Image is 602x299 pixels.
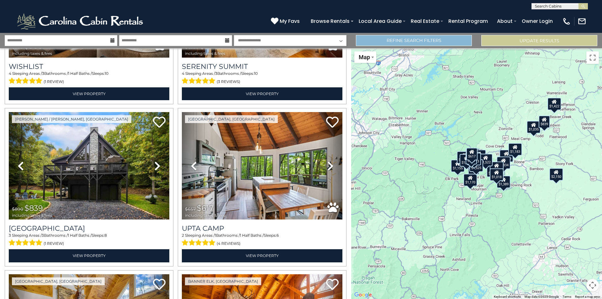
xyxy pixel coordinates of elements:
[497,176,510,188] div: $1,389
[562,17,571,26] img: phone-regular-white.png
[562,295,571,298] a: Terms
[356,35,472,46] a: Refine Search Filters
[494,16,516,27] a: About
[104,233,107,238] span: 8
[197,204,214,213] span: $617
[490,162,504,174] div: $1,643
[356,16,405,27] a: Local Area Guide
[9,62,169,71] a: Wishlist
[182,112,342,219] img: thumbnail_167080987.jpeg
[578,17,586,26] img: mail-regular-white.png
[185,206,196,212] span: $657
[457,151,471,163] div: $1,620
[9,249,169,262] a: View Property
[12,277,105,285] a: [GEOGRAPHIC_DATA], [GEOGRAPHIC_DATA]
[468,162,479,175] div: $976
[586,279,599,291] button: Map camera controls
[185,51,225,55] span: including taxes & fees
[182,71,342,86] div: Sleeping Areas / Bathrooms / Sleeps:
[68,233,92,238] span: 1 Half Baths /
[215,233,216,238] span: 1
[42,71,44,76] span: 3
[182,87,342,100] a: View Property
[586,51,599,64] button: Toggle fullscreen view
[280,17,300,25] span: My Favs
[326,116,339,129] a: Add to favorites
[490,168,504,181] div: $1,018
[408,16,442,27] a: Real Estate
[445,16,491,27] a: Rental Program
[479,153,493,166] div: $1,522
[460,154,473,167] div: $1,556
[44,78,64,86] span: (1 review)
[9,87,169,100] a: View Property
[42,233,44,238] span: 3
[354,51,376,63] button: Change map style
[353,291,373,299] img: Google
[24,204,43,213] span: $839
[12,213,52,217] span: including taxes & fees
[271,17,301,25] a: My Favs
[497,157,510,169] div: $1,834
[153,116,166,129] a: Add to favorites
[499,150,513,162] div: $1,896
[547,97,561,110] div: $1,422
[277,233,279,238] span: 6
[539,116,550,128] div: $839
[9,224,169,233] h3: Creekside Hideaway
[467,153,481,165] div: $1,573
[353,291,373,299] a: Open this area in Google Maps (opens a new window)
[9,224,169,233] a: [GEOGRAPHIC_DATA]
[9,71,11,76] span: 4
[494,295,521,299] button: Keyboard shortcuts
[185,213,225,217] span: including taxes & fees
[105,71,108,76] span: 10
[308,16,353,27] a: Browse Rentals
[463,173,477,186] div: $1,170
[519,16,556,27] a: Owner Login
[254,71,258,76] span: 10
[182,62,342,71] a: Serenity Summit
[481,35,597,46] button: Update Results
[466,152,477,164] div: $938
[508,143,522,155] div: $1,183
[9,233,169,248] div: Sleeping Areas / Bathrooms / Sleeps:
[9,112,169,219] img: thumbnail_167346085.jpeg
[12,206,23,212] span: $890
[153,278,166,291] a: Add to favorites
[451,160,465,172] div: $1,155
[182,249,342,262] a: View Property
[527,121,541,133] div: $1,035
[575,295,600,298] a: Report a map error
[185,115,278,123] a: [GEOGRAPHIC_DATA], [GEOGRAPHIC_DATA]
[487,164,500,177] div: $1,589
[359,54,370,60] span: Map
[549,168,563,180] div: $2,150
[9,71,169,86] div: Sleeping Areas / Bathrooms / Sleeps:
[525,295,559,298] span: Map data ©2025 Google
[44,240,64,248] span: (1 review)
[182,71,184,76] span: 4
[12,115,131,123] a: [PERSON_NAME] / [PERSON_NAME], [GEOGRAPHIC_DATA]
[217,78,240,86] span: (3 reviews)
[240,233,264,238] span: 1 Half Baths /
[68,71,92,76] span: 1 Half Baths /
[12,51,52,55] span: including taxes & fees
[9,233,11,238] span: 3
[182,224,342,233] a: Upta Camp
[469,159,483,172] div: $1,525
[215,71,217,76] span: 3
[182,233,342,248] div: Sleeping Areas / Bathrooms / Sleeps:
[466,147,478,160] div: $617
[182,233,184,238] span: 2
[185,277,261,285] a: Banner Elk, [GEOGRAPHIC_DATA]
[326,278,339,291] a: Add to favorites
[472,150,486,162] div: $1,557
[217,240,240,248] span: (4 reviews)
[16,12,146,31] img: White-1-2.png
